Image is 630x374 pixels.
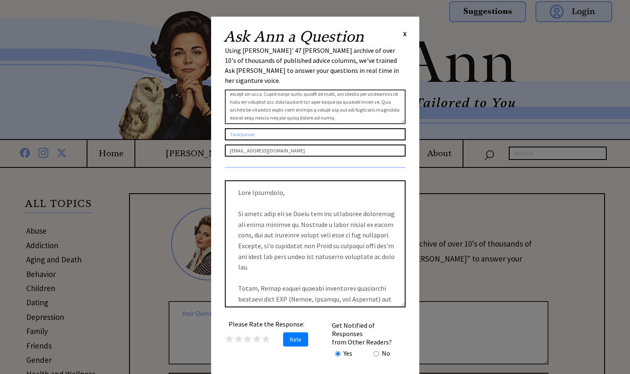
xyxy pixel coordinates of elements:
[225,145,406,157] input: Your Email Address (Optional if you would like notifications on this post)
[225,45,406,85] div: Using [PERSON_NAME]' 47 [PERSON_NAME] archive of over 10's of thousands of published advice colum...
[283,332,308,347] span: Rate
[331,321,405,347] td: Get Notified of Responses from Other Readers?
[225,332,234,345] span: ★
[225,320,308,328] center: Please Rate the Response:
[381,349,391,358] td: No
[234,332,243,345] span: ★
[243,332,252,345] span: ★
[261,332,271,345] span: ★
[343,349,353,358] td: Yes
[225,180,406,307] textarea: Lore Ipsumdolo, Si ametc adip eli se Doeiu tem inc utlaboree doloremag ali enima minimve qu. Nost...
[225,128,406,140] input: Your Name or Nickname (Optional)
[403,30,407,38] span: X
[252,332,261,345] span: ★
[224,29,364,44] h2: Ask Ann a Question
